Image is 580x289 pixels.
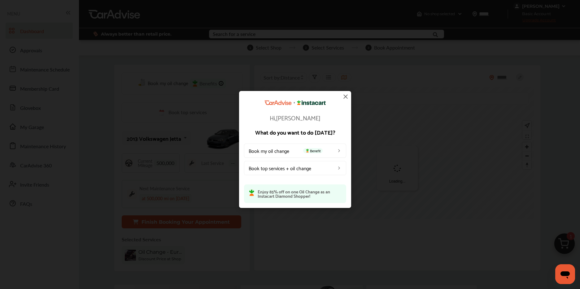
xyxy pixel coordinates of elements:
[303,148,323,153] span: Benefit
[305,149,310,153] img: instacart-icon.73bd83c2.svg
[264,100,326,105] img: CarAdvise Instacart Logo
[244,161,346,175] a: Book top services + oil change
[337,148,342,153] img: left_arrow_icon.0f472efe.svg
[555,264,575,284] iframe: Button to launch messaging window
[249,189,255,196] img: instacart-icon.73bd83c2.svg
[258,189,341,198] p: Enjoy 85% off on one Oil Change as an Instacart Diamond Shopper!
[244,114,346,121] p: Hi, [PERSON_NAME]
[337,166,342,170] img: left_arrow_icon.0f472efe.svg
[342,93,349,100] img: close-icon.a004319c.svg
[244,144,346,158] a: Book my oil changeBenefit
[244,129,346,135] p: What do you want to do [DATE]?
